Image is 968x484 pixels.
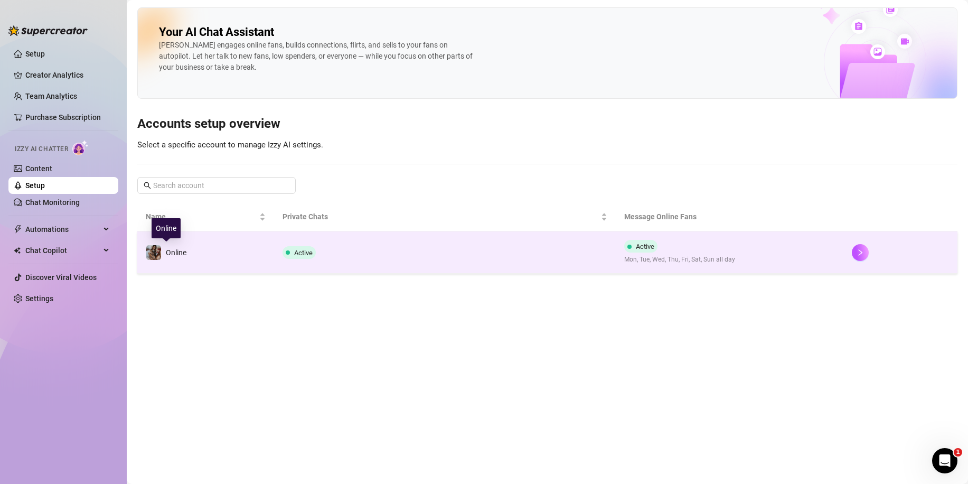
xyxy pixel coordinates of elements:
[15,144,68,154] span: Izzy AI Chatter
[146,245,161,260] img: Online
[8,25,88,36] img: logo-BBDzfeDw.svg
[25,164,52,173] a: Content
[294,249,313,257] span: Active
[25,92,77,100] a: Team Analytics
[25,109,110,126] a: Purchase Subscription
[25,221,100,238] span: Automations
[283,211,599,222] span: Private Chats
[14,225,22,234] span: thunderbolt
[166,248,186,257] span: Online
[25,198,80,207] a: Chat Monitoring
[153,180,281,191] input: Search account
[25,273,97,282] a: Discover Viral Videos
[14,247,21,254] img: Chat Copilot
[25,181,45,190] a: Setup
[144,182,151,189] span: search
[25,294,53,303] a: Settings
[274,202,616,231] th: Private Chats
[137,116,957,133] h3: Accounts setup overview
[857,249,864,256] span: right
[137,202,274,231] th: Name
[25,67,110,83] a: Creator Analytics
[137,140,323,150] span: Select a specific account to manage Izzy AI settings.
[932,448,957,473] iframe: Intercom live chat
[152,218,181,238] div: Online
[852,244,869,261] button: right
[25,242,100,259] span: Chat Copilot
[72,140,89,155] img: AI Chatter
[159,40,476,73] div: [PERSON_NAME] engages online fans, builds connections, flirts, and sells to your fans on autopilo...
[159,25,274,40] h2: Your AI Chat Assistant
[624,255,735,265] span: Mon, Tue, Wed, Thu, Fri, Sat, Sun all day
[146,211,257,222] span: Name
[636,243,654,250] span: Active
[25,50,45,58] a: Setup
[616,202,843,231] th: Message Online Fans
[954,448,962,457] span: 1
